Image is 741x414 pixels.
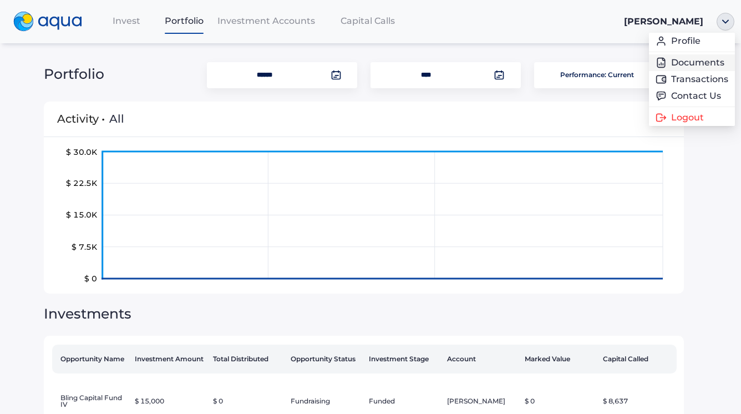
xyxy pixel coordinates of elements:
th: Account [443,345,521,373]
span: Capital Calls [341,16,395,26]
a: Invest [98,9,155,32]
tspan: $ 30.0K [66,147,98,157]
span: Invest [113,16,140,26]
tspan: $ 22.5K [66,178,98,188]
span: Investment Accounts [217,16,315,26]
span: [PERSON_NAME] [624,16,703,27]
span: Portfolio [44,65,104,82]
a: Capital Calls [319,9,416,32]
img: Logout [656,112,667,123]
a: FileDocuments [656,57,728,68]
th: Capital Called [598,345,677,373]
a: messageContact Us [656,90,728,102]
span: Activity • [57,98,105,139]
img: ellipse [717,13,734,31]
span: Investments [44,305,131,322]
tspan: $ 0 [84,274,97,284]
a: Portfolio [155,9,213,32]
span: All [109,112,124,125]
a: logo [7,9,98,34]
img: calendar [331,69,342,80]
a: Investment Accounts [213,9,319,32]
th: Investment Stage [364,345,443,373]
span: Logout [671,113,704,122]
tspan: $ 7.5K [72,242,98,252]
th: Opportunity Status [286,345,364,373]
th: Total Distributed [209,345,287,373]
a: userProfile [656,36,728,47]
button: Performance: Currentportfolio-arrow [534,62,684,88]
span: Performance: Current [560,64,634,86]
th: Marked Value [520,345,598,373]
img: calendar [494,69,505,80]
th: Investment Amount [130,345,209,373]
a: WalletTransactions [656,74,728,85]
tspan: $ 15.0K [66,210,98,220]
span: Portfolio [165,16,204,26]
th: Opportunity Name [52,345,130,373]
img: logo [13,12,82,32]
